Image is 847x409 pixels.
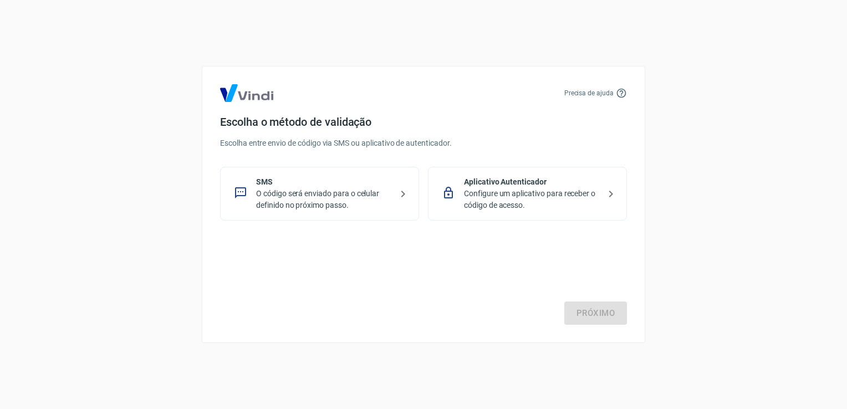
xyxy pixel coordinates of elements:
p: SMS [256,176,392,188]
h4: Escolha o método de validação [220,115,627,129]
p: Precisa de ajuda [564,88,614,98]
p: O código será enviado para o celular definido no próximo passo. [256,188,392,211]
p: Configure um aplicativo para receber o código de acesso. [464,188,600,211]
p: Aplicativo Autenticador [464,176,600,188]
div: SMSO código será enviado para o celular definido no próximo passo. [220,167,419,221]
div: Aplicativo AutenticadorConfigure um aplicativo para receber o código de acesso. [428,167,627,221]
p: Escolha entre envio de código via SMS ou aplicativo de autenticador. [220,137,627,149]
img: Logo Vind [220,84,273,102]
